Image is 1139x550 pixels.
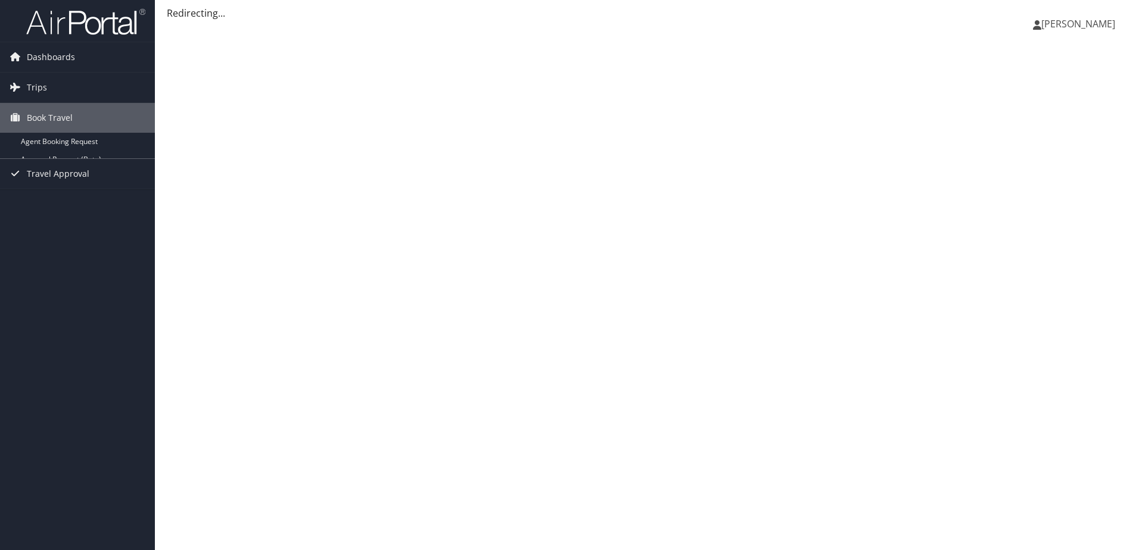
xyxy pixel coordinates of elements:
[27,73,47,102] span: Trips
[27,42,75,72] span: Dashboards
[167,6,1127,20] div: Redirecting...
[1041,17,1115,30] span: [PERSON_NAME]
[27,103,73,133] span: Book Travel
[27,159,89,189] span: Travel Approval
[26,8,145,36] img: airportal-logo.png
[1033,6,1127,42] a: [PERSON_NAME]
